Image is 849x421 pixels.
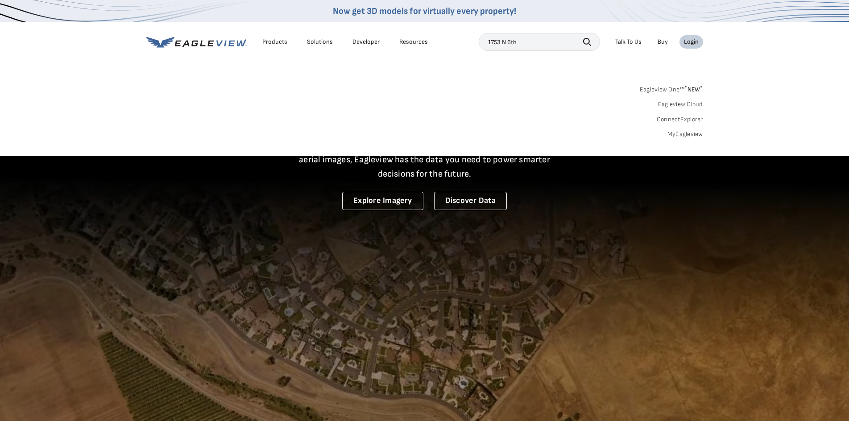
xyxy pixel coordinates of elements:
[658,100,703,108] a: Eagleview Cloud
[657,116,703,124] a: ConnectExplorer
[479,33,600,51] input: Search
[640,83,703,93] a: Eagleview One™*NEW*
[399,38,428,46] div: Resources
[262,38,287,46] div: Products
[352,38,380,46] a: Developer
[615,38,642,46] div: Talk To Us
[684,86,703,93] span: NEW
[288,138,561,181] p: A new era starts here. Built on more than 3.5 billion high-resolution aerial images, Eagleview ha...
[667,130,703,138] a: MyEagleview
[342,192,423,210] a: Explore Imagery
[307,38,333,46] div: Solutions
[333,6,516,17] a: Now get 3D models for virtually every property!
[658,38,668,46] a: Buy
[434,192,507,210] a: Discover Data
[684,38,699,46] div: Login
